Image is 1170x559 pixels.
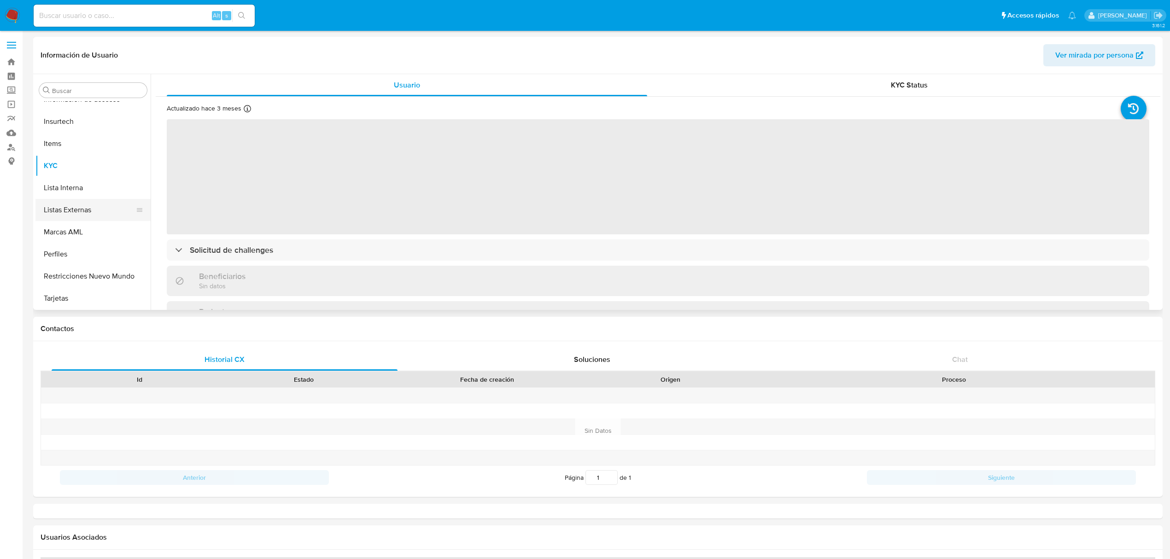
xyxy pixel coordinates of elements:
[205,354,245,365] span: Historial CX
[35,199,143,221] button: Listas Externas
[394,80,420,90] span: Usuario
[1007,11,1059,20] span: Accesos rápidos
[35,111,151,133] button: Insurtech
[867,470,1136,485] button: Siguiente
[1055,44,1134,66] span: Ver mirada por persona
[595,375,746,384] div: Origen
[35,243,151,265] button: Perfiles
[35,287,151,309] button: Tarjetas
[213,11,220,20] span: Alt
[60,470,329,485] button: Anterior
[35,133,151,155] button: Items
[41,324,1155,333] h1: Contactos
[41,533,1155,542] h2: Usuarios Asociados
[392,375,582,384] div: Fecha de creación
[190,245,273,255] h3: Solicitud de challenges
[167,104,241,113] p: Actualizado hace 3 meses
[167,266,1149,296] div: BeneficiariosSin datos
[64,375,215,384] div: Id
[1098,11,1150,20] p: aline.magdaleno@mercadolibre.com
[1068,12,1076,19] a: Notificaciones
[167,301,1149,331] div: Parientes
[574,354,610,365] span: Soluciones
[35,155,151,177] button: KYC
[1043,44,1155,66] button: Ver mirada por persona
[52,87,143,95] input: Buscar
[1153,11,1163,20] a: Salir
[225,11,228,20] span: s
[199,281,246,290] p: Sin datos
[228,375,380,384] div: Estado
[891,80,928,90] span: KYC Status
[565,470,631,485] span: Página de
[41,51,118,60] h1: Información de Usuario
[199,271,246,281] h3: Beneficiarios
[35,177,151,199] button: Lista Interna
[43,87,50,94] button: Buscar
[167,239,1149,261] div: Solicitud de challenges
[629,473,631,482] span: 1
[759,375,1148,384] div: Proceso
[199,307,233,317] h3: Parientes
[232,9,251,22] button: search-icon
[35,221,151,243] button: Marcas AML
[34,10,255,22] input: Buscar usuario o caso...
[952,354,968,365] span: Chat
[35,265,151,287] button: Restricciones Nuevo Mundo
[167,119,1149,234] span: ‌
